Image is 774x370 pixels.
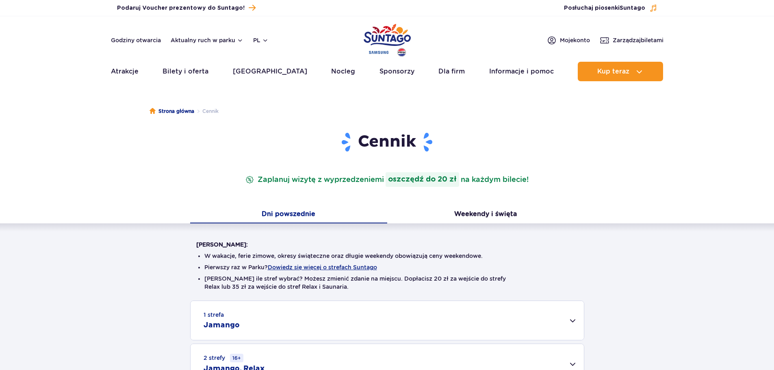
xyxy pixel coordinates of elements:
li: W wakacje, ferie zimowe, okresy świąteczne oraz długie weekendy obowiązują ceny weekendowe. [204,252,570,260]
span: Podaruj Voucher prezentowy do Suntago! [117,4,245,12]
a: [GEOGRAPHIC_DATA] [233,62,307,81]
p: Zaplanuj wizytę z wyprzedzeniem na każdym bilecie! [244,172,530,187]
small: 2 strefy [204,354,243,362]
h1: Cennik [196,132,578,153]
a: Mojekonto [547,35,590,45]
a: Atrakcje [111,62,139,81]
a: Strona główna [150,107,194,115]
a: Park of Poland [364,20,411,58]
a: Dla firm [438,62,465,81]
a: Podaruj Voucher prezentowy do Suntago! [117,2,256,13]
button: Posłuchaj piosenkiSuntago [564,4,657,12]
span: Moje konto [560,36,590,44]
a: Sponsorzy [379,62,414,81]
button: Aktualny ruch w parku [171,37,243,43]
span: Posłuchaj piosenki [564,4,645,12]
button: Kup teraz [578,62,663,81]
small: 1 strefa [204,311,224,319]
a: Informacje i pomoc [489,62,554,81]
a: Godziny otwarcia [111,36,161,44]
a: Zarządzajbiletami [600,35,663,45]
button: Dowiedz się więcej o strefach Suntago [268,264,377,270]
button: Dni powszednie [190,206,387,223]
span: Kup teraz [597,68,629,75]
small: 16+ [230,354,243,362]
li: Cennik [194,107,219,115]
a: Bilety i oferta [163,62,208,81]
strong: oszczędź do 20 zł [386,172,459,187]
button: Weekendy i święta [387,206,584,223]
li: [PERSON_NAME] ile stref wybrać? Możesz zmienić zdanie na miejscu. Dopłacisz 20 zł za wejście do s... [204,275,570,291]
button: pl [253,36,269,44]
li: Pierwszy raz w Parku? [204,263,570,271]
h2: Jamango [204,320,240,330]
strong: [PERSON_NAME]: [196,241,248,248]
a: Nocleg [331,62,355,81]
span: Zarządzaj biletami [613,36,663,44]
span: Suntago [620,5,645,11]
